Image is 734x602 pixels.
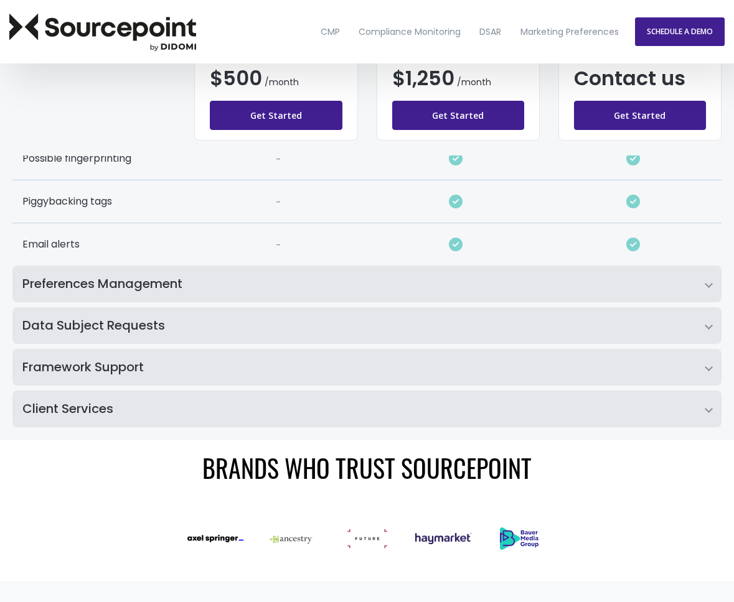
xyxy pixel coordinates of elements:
[265,76,299,88] span: /month
[392,64,454,92] span: $
[351,6,469,58] a: Compliance Monitoring
[12,223,190,266] div: Email alerts
[276,238,281,253] div: -
[12,137,190,180] div: Possible fingerprinting
[276,195,281,210] div: -
[574,64,685,92] span: Contact us
[415,533,471,545] img: Haymarket_Logo_Blue-1
[276,152,281,167] div: -
[635,17,725,46] a: SCHEDULE A DEMO
[405,64,454,92] span: 1,250
[491,527,547,550] a: (Opens in new tab)
[392,101,524,130] a: Get Started
[312,6,347,58] a: CMP
[187,535,243,542] img: AxelSpringer_Logo_long_Black-Ink_sRGB-e1646755349276
[574,101,706,130] a: Get Started
[12,180,190,223] div: Piggybacking tags
[210,101,342,130] a: Get Started
[263,531,319,545] img: Ancestry.com-Logo.wine_-e1646767206539
[12,391,722,427] summary: Client Services
[223,64,262,92] span: 500
[12,307,722,344] summary: Data Subject Requests
[312,6,627,58] nav: Desktop navigation
[12,266,722,302] summary: Preferences Management
[457,76,491,88] span: /month
[210,64,262,92] span: $
[12,349,722,386] summary: Framework Support
[9,13,196,51] img: Sourcepoint Logo Dark
[471,6,509,58] a: DSAR
[339,528,395,549] img: future-edit-1
[500,527,539,550] img: bauer media group-2
[512,6,626,58] a: Marketing Preferences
